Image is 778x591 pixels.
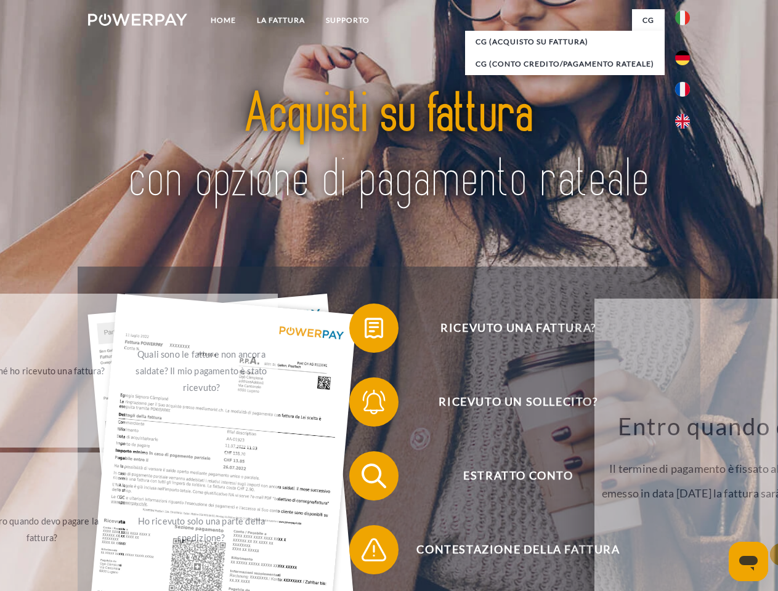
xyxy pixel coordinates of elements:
[675,50,690,65] img: de
[367,451,669,501] span: Estratto conto
[349,525,670,574] button: Contestazione della fattura
[125,294,278,448] a: Quali sono le fatture non ancora saldate? Il mio pagamento è stato ricevuto?
[118,59,660,236] img: title-powerpay_it.svg
[200,9,246,31] a: Home
[675,10,690,25] img: it
[729,542,768,581] iframe: Pulsante per aprire la finestra di messaggistica
[246,9,315,31] a: LA FATTURA
[359,534,389,565] img: qb_warning.svg
[675,114,690,129] img: en
[465,53,665,75] a: CG (Conto Credito/Pagamento rateale)
[315,9,380,31] a: Supporto
[675,82,690,97] img: fr
[359,460,389,491] img: qb_search.svg
[132,513,271,546] div: Ho ricevuto solo una parte della spedizione?
[132,345,271,395] div: Quali sono le fatture non ancora saldate? Il mio pagamento è stato ricevuto?
[88,14,187,26] img: logo-powerpay-white.svg
[465,31,665,53] a: CG (Acquisto su fattura)
[367,525,669,574] span: Contestazione della fattura
[349,451,670,501] button: Estratto conto
[632,9,665,31] a: CG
